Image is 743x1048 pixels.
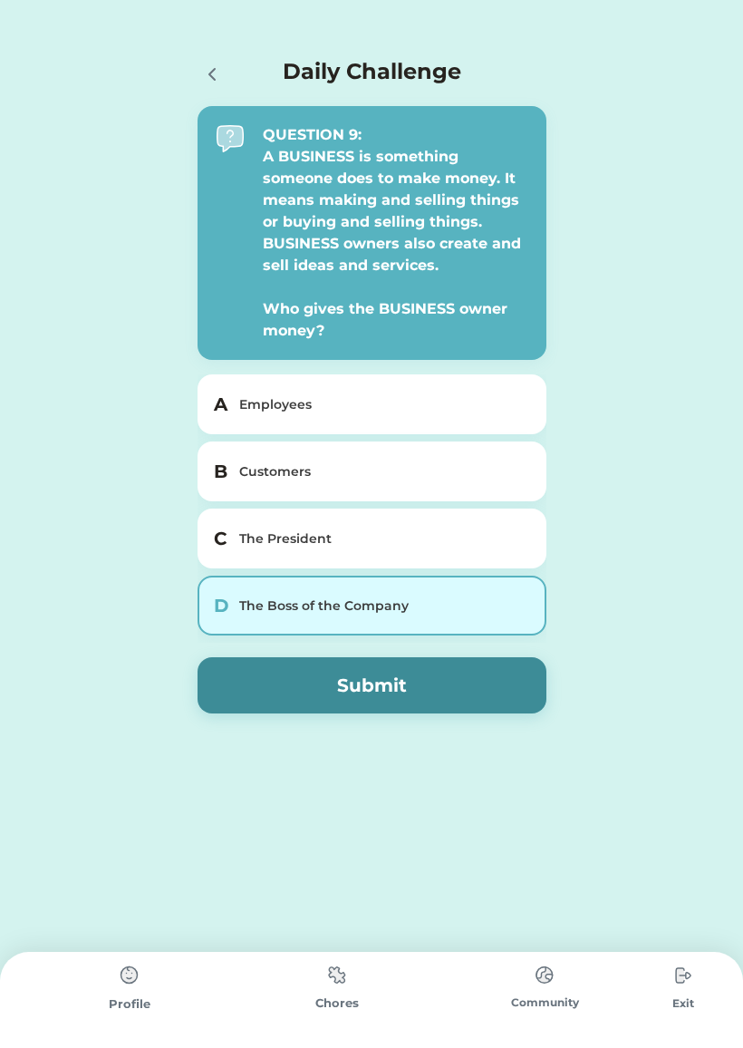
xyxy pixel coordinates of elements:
[283,55,461,88] h4: Daily Challenge
[665,957,701,994] img: type%3Dchores%2C%20state%3Ddefault.svg
[214,525,228,552] h5: C
[526,957,563,993] img: type%3Dchores%2C%20state%3Ddefault.svg
[233,995,440,1013] div: Chores
[649,995,718,1012] div: Exit
[239,395,526,414] div: Employees
[239,597,526,616] div: The Boss of the Company
[441,995,649,1011] div: Community
[216,124,245,153] img: interface-help-question-message--bubble-help-mark-message-query-question-speech.svg
[214,391,228,418] h5: A
[198,657,546,713] button: Submit
[239,462,526,481] div: Customers
[25,995,233,1014] div: Profile
[111,957,148,994] img: type%3Dchores%2C%20state%3Ddefault.svg
[263,124,528,342] div: QUESTION 9: A BUSINESS is something someone does to make money. It means making and selling thing...
[319,957,355,993] img: type%3Dchores%2C%20state%3Ddefault.svg
[214,592,228,619] h5: D
[239,529,526,548] div: The President
[214,458,228,485] h5: B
